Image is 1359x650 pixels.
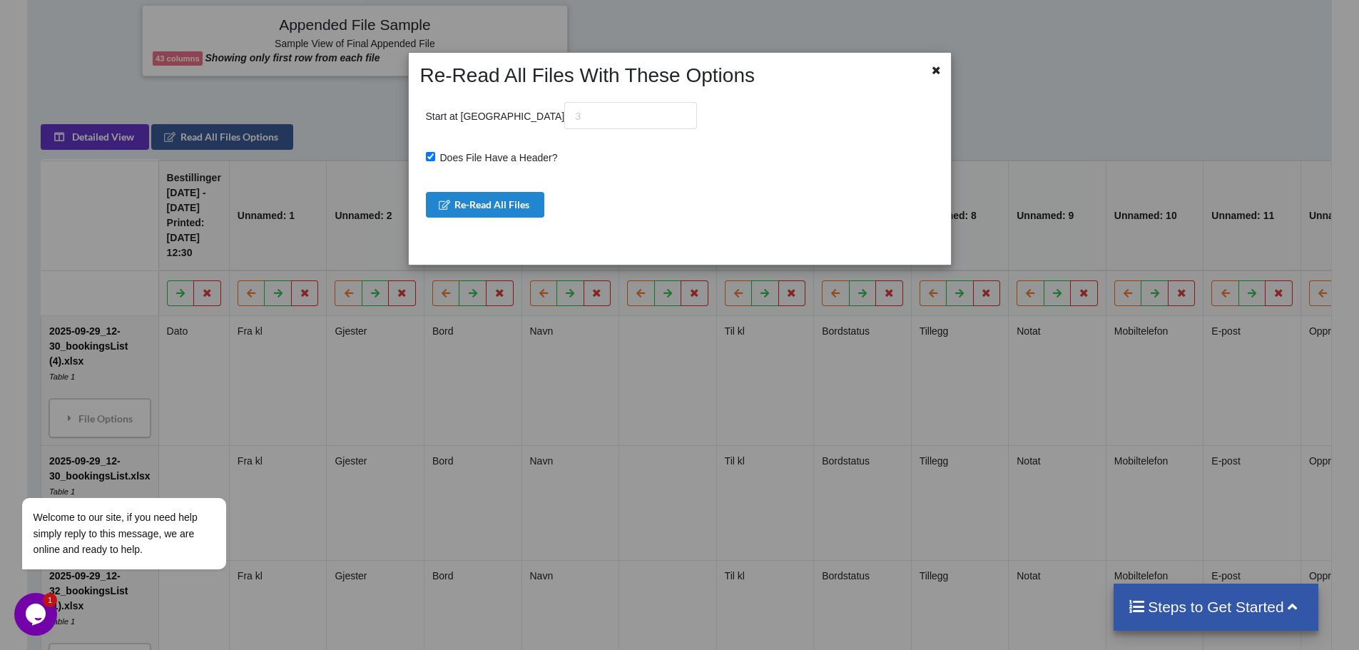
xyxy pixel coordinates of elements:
[14,369,271,586] iframe: chat widget
[426,102,698,129] p: Start at [GEOGRAPHIC_DATA]
[426,192,545,218] button: Re-Read All Files
[564,102,697,129] input: 3
[435,152,558,163] span: Does File Have a Header?
[14,593,60,636] iframe: chat widget
[1128,598,1304,616] h4: Steps to Get Started
[413,64,902,88] h2: Re-Read All Files With These Options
